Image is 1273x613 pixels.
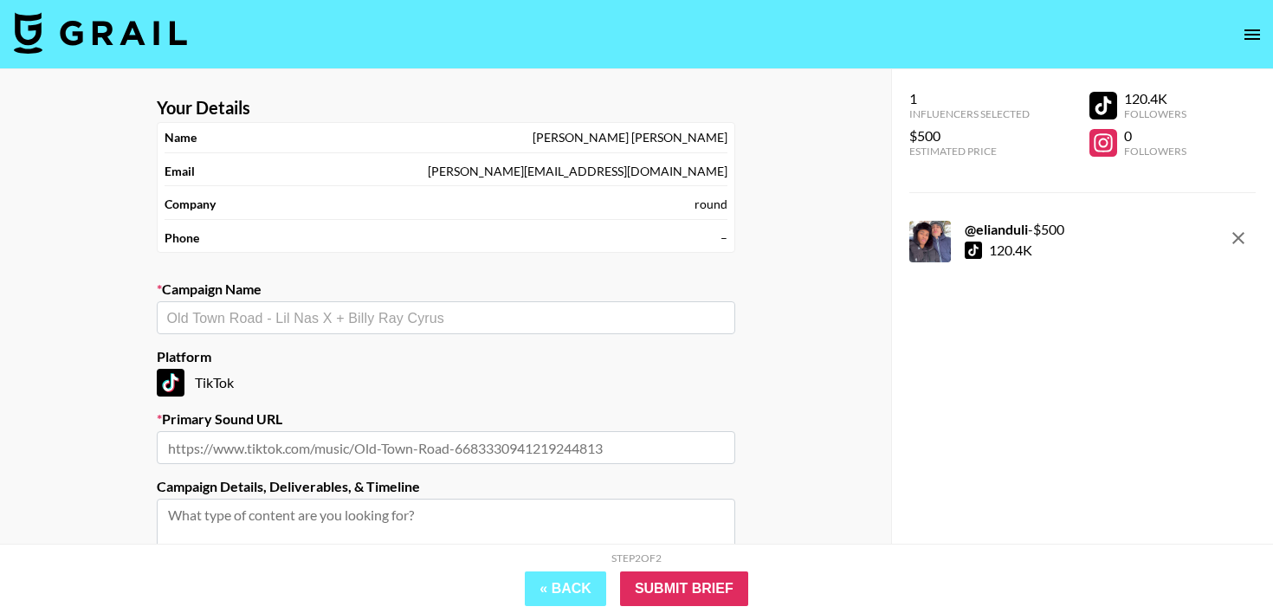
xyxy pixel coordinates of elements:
[525,571,606,606] button: « Back
[1235,17,1270,52] button: open drawer
[157,97,250,119] strong: Your Details
[1221,221,1256,255] button: remove
[157,410,735,428] label: Primary Sound URL
[695,197,727,212] div: round
[14,12,187,54] img: Grail Talent
[157,478,735,495] label: Campaign Details, Deliverables, & Timeline
[428,164,727,179] div: [PERSON_NAME][EMAIL_ADDRESS][DOMAIN_NAME]
[721,230,727,246] div: –
[165,230,199,246] strong: Phone
[165,164,195,179] strong: Email
[909,127,1030,145] div: $500
[965,221,1028,237] strong: @ elianduli
[157,369,735,397] div: TikTok
[909,90,1030,107] div: 1
[1124,90,1186,107] div: 120.4K
[165,197,216,212] strong: Company
[909,107,1030,120] div: Influencers Selected
[965,221,1064,238] div: - $ 500
[909,145,1030,158] div: Estimated Price
[1124,127,1186,145] div: 0
[1124,107,1186,120] div: Followers
[165,130,197,145] strong: Name
[157,348,735,365] label: Platform
[157,281,735,298] label: Campaign Name
[533,130,727,145] div: [PERSON_NAME] [PERSON_NAME]
[989,242,1032,259] div: 120.4K
[611,552,662,565] div: Step 2 of 2
[620,571,748,606] input: Submit Brief
[167,308,725,328] input: Old Town Road - Lil Nas X + Billy Ray Cyrus
[157,369,184,397] img: TikTok
[157,431,735,464] input: https://www.tiktok.com/music/Old-Town-Road-6683330941219244813
[1124,145,1186,158] div: Followers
